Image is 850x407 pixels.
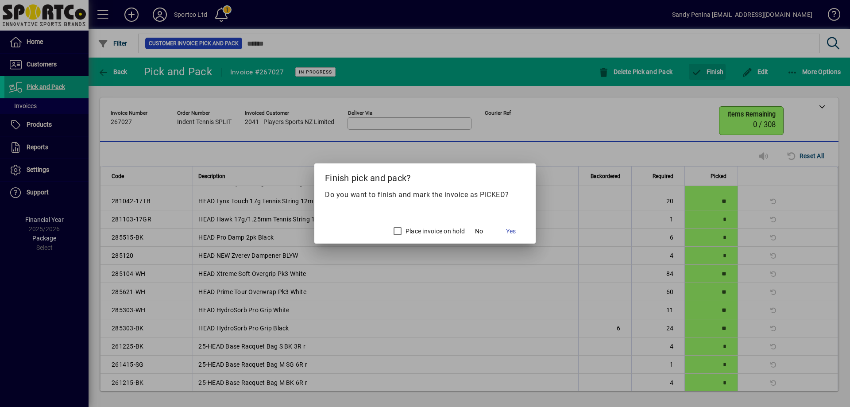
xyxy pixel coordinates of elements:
span: Yes [506,227,516,236]
label: Place invoice on hold [404,227,465,236]
span: No [475,227,483,236]
button: Yes [497,223,525,239]
h2: Finish pick and pack? [314,163,536,189]
div: Do you want to finish and mark the invoice as PICKED? [325,190,525,200]
button: No [465,223,493,239]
